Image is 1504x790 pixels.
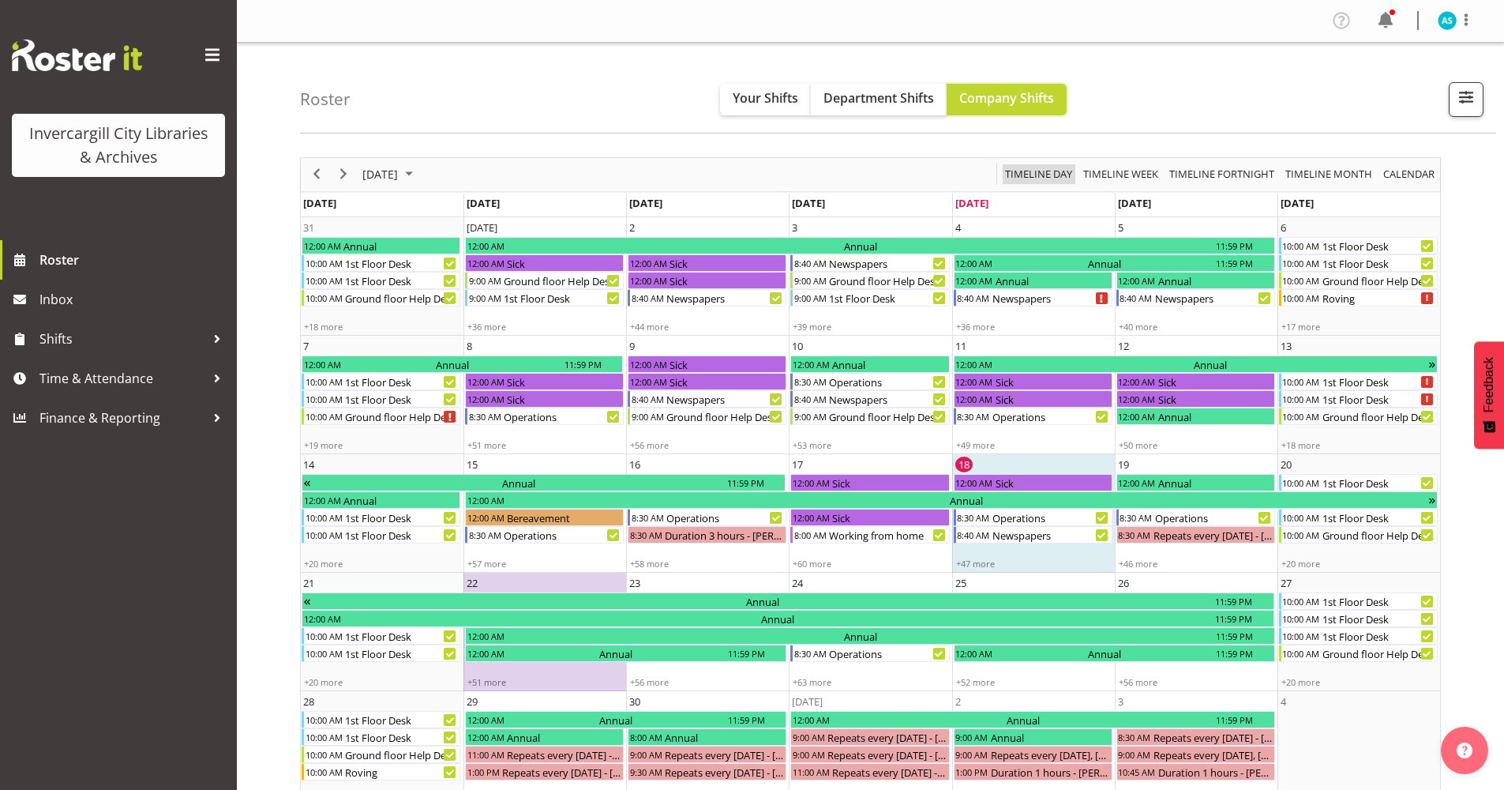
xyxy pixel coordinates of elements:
[1279,254,1438,272] div: 1st Floor Desk Begin From Saturday, September 6, 2025 at 10:00:00 AM GMT+12:00 Ends At Saturday, ...
[790,474,949,491] div: Sick Begin From Wednesday, September 17, 2025 at 12:00:00 AM GMT+12:00 Ends At Wednesday, Septemb...
[1152,527,1274,543] div: Repeats every [DATE] - [PERSON_NAME]
[1279,373,1438,390] div: 1st Floor Desk Begin From Saturday, September 13, 2025 at 10:00:00 AM GMT+12:00 Ends At Saturday,...
[1115,336,1277,454] td: Friday, September 12, 2025
[1003,164,1075,184] button: Timeline Day
[790,272,949,289] div: Ground floor Help Desk Begin From Wednesday, September 3, 2025 at 9:00:00 AM GMT+12:00 Ends At We...
[1474,341,1504,449] button: Feedback - Show survey
[1321,593,1437,609] div: 1st Floor Desk
[1117,374,1157,389] div: 12:00 AM
[465,390,624,408] div: Sick Begin From Monday, September 8, 2025 at 12:00:00 AM GMT+12:00 Ends At Monday, September 8, 2...
[991,290,1112,306] div: Newspapers
[953,558,1114,570] div: +47 more
[342,611,1214,626] div: Annual
[1283,164,1375,184] button: Timeline Month
[954,289,1112,307] div: Newspapers Begin From Thursday, September 4, 2025 at 8:40:00 AM GMT+12:00 Ends At Thursday, Septe...
[1321,273,1437,288] div: Ground floor Help Desk
[954,474,1112,491] div: Sick Begin From Thursday, September 18, 2025 at 12:00:00 AM GMT+12:00 Ends At Thursday, September...
[991,527,1112,543] div: Newspapers
[302,610,1274,627] div: Annual Begin From Sunday, September 21, 2025 at 12:00:00 AM GMT+12:00 Ends At Friday, September 2...
[463,573,626,691] td: Monday, September 22, 2025
[1281,273,1321,288] div: 10:00 AM
[1116,373,1275,390] div: Sick Begin From Friday, September 12, 2025 at 12:00:00 AM GMT+12:00 Ends At Friday, September 12,...
[304,527,343,543] div: 10:00 AM
[791,510,831,525] div: 12:00 AM
[665,391,786,407] div: Newspapers
[1279,289,1438,307] div: Roving Begin From Saturday, September 6, 2025 at 10:00:00 AM GMT+12:00 Ends At Saturday, Septembe...
[1116,474,1275,491] div: Annual Begin From Friday, September 19, 2025 at 12:00:00 AM GMT+12:00 Ends At Friday, September 1...
[1482,357,1496,412] span: Feedback
[1168,164,1276,184] span: Timeline Fortnight
[343,510,459,525] div: 1st Floor Desk
[793,374,827,389] div: 8:30 AM
[1116,526,1275,544] div: Repeats every friday - Chris Broad Begin From Friday, September 19, 2025 at 8:30:00 AM GMT+12:00 ...
[1279,509,1438,526] div: 1st Floor Desk Begin From Saturday, September 20, 2025 at 10:00:00 AM GMT+12:00 Ends At Saturday,...
[956,408,991,424] div: 8:30 AM
[790,509,949,526] div: Sick Begin From Wednesday, September 17, 2025 at 12:00:00 AM GMT+12:00 Ends At Wednesday, Septemb...
[302,238,342,254] div: 12:00 AM
[1117,273,1157,288] div: 12:00 AM
[1153,290,1274,306] div: Newspapers
[790,373,949,390] div: Operations Begin From Wednesday, September 10, 2025 at 8:30:00 AM GMT+12:00 Ends At Wednesday, Se...
[1321,527,1437,543] div: Ground floor Help Desk
[1281,611,1321,626] div: 10:00 AM
[301,454,463,573] td: Sunday, September 14, 2025
[994,391,1112,407] div: Sick
[793,290,827,306] div: 9:00 AM
[793,527,827,543] div: 8:00 AM
[304,255,343,271] div: 10:00 AM
[505,238,1215,254] div: Annual
[955,374,994,389] div: 12:00 AM
[790,355,949,373] div: Annual Begin From Wednesday, September 10, 2025 at 12:00:00 AM GMT+12:00 Ends At Wednesday, Septe...
[790,289,949,307] div: 1st Floor Desk Begin From Wednesday, September 3, 2025 at 9:00:00 AM GMT+12:00 Ends At Wednesday,...
[827,391,948,407] div: Newspapers
[668,356,786,372] div: Sick
[39,288,229,311] span: Inbox
[628,273,668,288] div: 12:00 AM
[626,217,789,336] td: Tuesday, September 2, 2025
[1281,593,1321,609] div: 10:00 AM
[1153,510,1274,525] div: Operations
[505,391,623,407] div: Sick
[1321,238,1437,254] div: 1st Floor Desk
[505,255,623,271] div: Sick
[789,217,951,336] td: Wednesday, September 3, 2025
[628,254,786,272] div: Sick Begin From Tuesday, September 2, 2025 at 12:00:00 AM GMT+12:00 Ends At Tuesday, September 2,...
[302,509,460,526] div: 1st Floor Desk Begin From Sunday, September 14, 2025 at 10:00:00 AM GMT+12:00 Ends At Sunday, Sep...
[467,273,502,288] div: 9:00 AM
[302,272,460,289] div: 1st Floor Desk Begin From Sunday, August 31, 2025 at 10:00:00 AM GMT+12:00 Ends At Sunday, August...
[628,390,786,408] div: Newspapers Begin From Tuesday, September 9, 2025 at 8:40:00 AM GMT+12:00 Ends At Tuesday, Septemb...
[1279,474,1438,491] div: 1st Floor Desk Begin From Saturday, September 20, 2025 at 10:00:00 AM GMT+12:00 Ends At Saturday,...
[343,255,459,271] div: 1st Floor Desk
[343,391,459,407] div: 1st Floor Desk
[955,273,994,288] div: 12:00 AM
[665,290,786,306] div: Newspapers
[626,336,789,454] td: Tuesday, September 9, 2025
[1321,255,1437,271] div: 1st Floor Desk
[1119,510,1153,525] div: 8:30 AM
[343,408,459,424] div: Ground floor Help Desk
[954,526,1112,544] div: Newspapers Begin From Thursday, September 18, 2025 at 8:40:00 AM GMT+12:00 Ends At Thursday, Sept...
[1279,610,1438,627] div: 1st Floor Desk Begin From Saturday, September 27, 2025 at 10:00:00 AM GMT+12:00 Ends At Saturday,...
[827,408,948,424] div: Ground floor Help Desk
[630,510,665,525] div: 8:30 AM
[790,439,951,451] div: +53 more
[302,373,460,390] div: 1st Floor Desk Begin From Sunday, September 7, 2025 at 10:00:00 AM GMT+12:00 Ends At Sunday, Sept...
[467,527,502,543] div: 8:30 AM
[827,290,948,306] div: 1st Floor Desk
[955,475,994,491] div: 12:00 AM
[823,89,934,107] span: Department Shifts
[302,592,1274,610] div: Annual Begin From Monday, September 15, 2025 at 12:00:00 AM GMT+12:00 Ends At Friday, September 2...
[301,439,462,451] div: +19 more
[39,327,205,351] span: Shifts
[1277,336,1440,454] td: Saturday, September 13, 2025
[39,367,205,390] span: Time & Attendance
[466,391,505,407] div: 12:00 AM
[1321,475,1437,491] div: 1st Floor Desk
[1321,290,1437,306] div: Roving
[1277,217,1440,336] td: Saturday, September 6, 2025
[952,336,1115,454] td: Thursday, September 11, 2025
[627,558,788,570] div: +58 more
[1438,11,1457,30] img: amanda-stenton11678.jpg
[1281,475,1321,491] div: 10:00 AM
[1115,454,1277,573] td: Friday, September 19, 2025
